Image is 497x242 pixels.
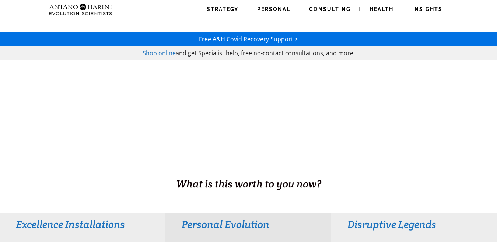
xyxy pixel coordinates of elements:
[370,6,393,12] span: Health
[1,161,496,176] h1: BUSINESS. HEALTH. Family. Legacy
[412,6,442,12] span: Insights
[257,6,290,12] span: Personal
[347,218,480,231] h3: Disruptive Legends
[176,177,321,190] span: What is this worth to you now?
[143,49,176,57] a: Shop online
[199,35,298,43] a: Free A&H Covid Recovery Support >
[207,6,238,12] span: Strategy
[182,218,315,231] h3: Personal Evolution
[309,6,351,12] span: Consulting
[176,49,355,57] span: and get Specialist help, free no-contact consultations, and more.
[16,218,149,231] h3: Excellence Installations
